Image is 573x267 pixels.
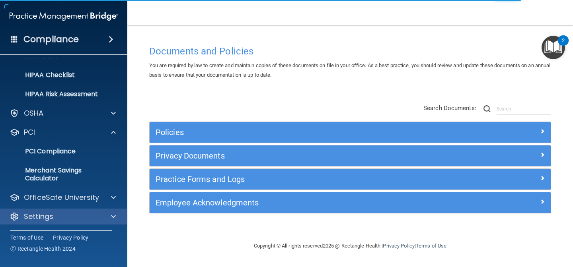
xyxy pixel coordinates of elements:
h5: Policies [156,128,444,137]
p: HIPAA Checklist [5,71,114,79]
a: Policies [156,126,545,139]
a: OSHA [10,108,116,118]
h4: Documents and Policies [149,46,551,56]
p: PCI Compliance [5,147,114,155]
p: OSHA [24,108,44,118]
a: OfficeSafe University [10,193,116,202]
div: 2 [562,41,565,51]
span: You are required by law to create and maintain copies of these documents on file in your office. ... [149,62,550,78]
a: Privacy Policy [383,243,414,249]
h5: Privacy Documents [156,151,444,160]
a: Employee Acknowledgments [156,196,545,209]
p: Settings [24,212,53,221]
input: Search [497,103,551,115]
h5: Employee Acknowledgments [156,198,444,207]
button: Open Resource Center, 2 new notifications [542,36,565,59]
div: Copyright © All rights reserved 2025 @ Rectangle Health | | [205,233,495,259]
a: Settings [10,212,116,221]
a: PCI [10,128,116,137]
h5: Practice Forms and Logs [156,175,444,184]
a: Practice Forms and Logs [156,173,545,186]
span: Ⓒ Rectangle Health 2024 [10,245,76,253]
img: PMB logo [10,8,118,24]
a: Privacy Documents [156,149,545,162]
p: HIPAA Risk Assessment [5,90,114,98]
h4: Compliance [23,34,79,45]
img: ic-search.3b580494.png [483,105,491,112]
a: Privacy Policy [53,234,89,242]
a: Terms of Use [416,243,446,249]
a: Terms of Use [10,234,43,242]
p: Merchant Savings Calculator [5,166,114,182]
p: OfficeSafe University [24,193,99,202]
span: Search Documents: [423,104,476,112]
p: PCI [24,128,35,137]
